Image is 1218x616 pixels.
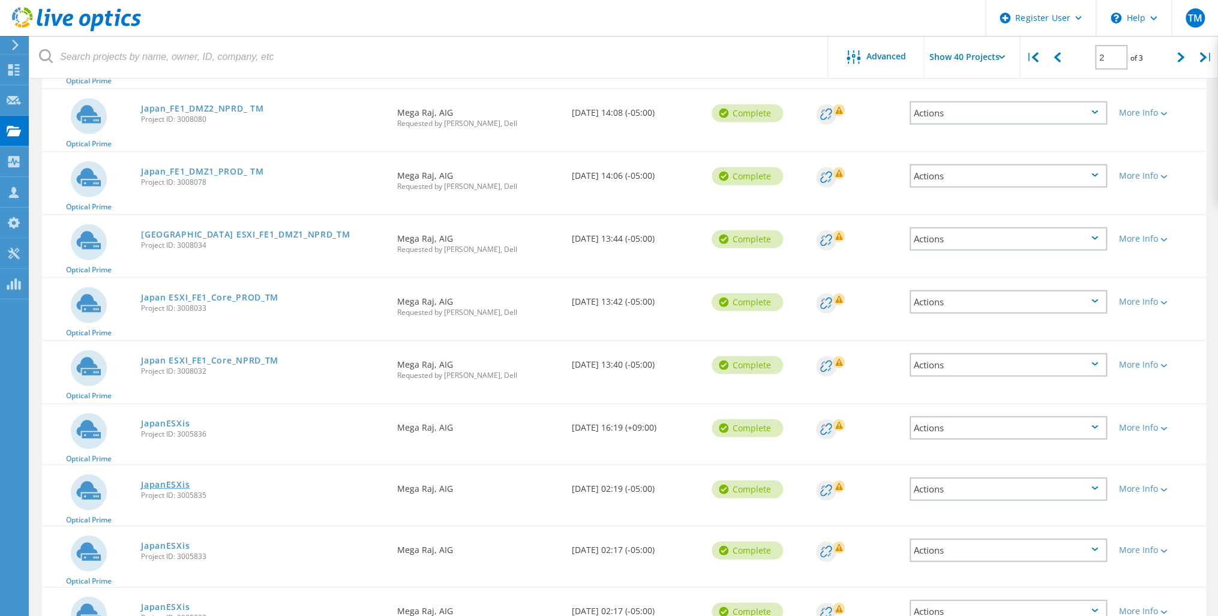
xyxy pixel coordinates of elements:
[141,179,385,186] span: Project ID: 3008078
[1119,546,1200,554] div: More Info
[391,465,566,505] div: Mega Raj, AIG
[141,167,263,176] a: Japan_FE1_DMZ1_PROD_ TM
[141,542,190,550] a: JapanESXis
[66,455,112,462] span: Optical Prime
[566,152,706,192] div: [DATE] 14:06 (-05:00)
[391,341,566,391] div: Mega Raj, AIG
[66,266,112,274] span: Optical Prime
[1119,298,1200,306] div: More Info
[397,309,560,316] span: Requested by [PERSON_NAME], Dell
[1187,13,1202,23] span: TM
[391,215,566,265] div: Mega Raj, AIG
[141,603,190,611] a: JapanESXis
[1119,235,1200,243] div: More Info
[566,465,706,505] div: [DATE] 02:19 (-05:00)
[66,329,112,336] span: Optical Prime
[1119,109,1200,117] div: More Info
[391,89,566,139] div: Mega Raj, AIG
[910,227,1107,251] div: Actions
[712,167,783,185] div: Complete
[866,52,906,61] span: Advanced
[66,203,112,211] span: Optical Prime
[910,164,1107,188] div: Actions
[141,356,278,365] a: Japan ESXI_FE1_Core_NPRD_TM
[141,230,350,239] a: [GEOGRAPHIC_DATA] ESXI_FE1_DMZ1_NPRD_TM
[141,368,385,375] span: Project ID: 3008032
[141,553,385,560] span: Project ID: 3005833
[566,278,706,318] div: [DATE] 13:42 (-05:00)
[141,492,385,499] span: Project ID: 3005835
[1020,36,1045,79] div: |
[30,36,829,78] input: Search projects by name, owner, ID, company, etc
[391,404,566,444] div: Mega Raj, AIG
[141,305,385,312] span: Project ID: 3008033
[66,516,112,524] span: Optical Prime
[66,392,112,399] span: Optical Prime
[397,183,560,190] span: Requested by [PERSON_NAME], Dell
[566,341,706,381] div: [DATE] 13:40 (-05:00)
[712,542,783,560] div: Complete
[1111,13,1121,23] svg: \n
[1119,360,1200,369] div: More Info
[712,480,783,498] div: Complete
[141,480,190,489] a: JapanESXis
[712,419,783,437] div: Complete
[910,101,1107,125] div: Actions
[1119,607,1200,615] div: More Info
[141,419,190,428] a: JapanESXis
[66,77,112,85] span: Optical Prime
[1193,36,1218,79] div: |
[910,290,1107,314] div: Actions
[397,120,560,127] span: Requested by [PERSON_NAME], Dell
[141,431,385,438] span: Project ID: 3005836
[397,372,560,379] span: Requested by [PERSON_NAME], Dell
[566,89,706,129] div: [DATE] 14:08 (-05:00)
[141,104,263,113] a: Japan_FE1_DMZ2_NPRD_ TM
[910,353,1107,377] div: Actions
[1119,423,1200,432] div: More Info
[12,25,141,34] a: Live Optics Dashboard
[66,140,112,148] span: Optical Prime
[397,246,560,253] span: Requested by [PERSON_NAME], Dell
[391,278,566,328] div: Mega Raj, AIG
[1119,172,1200,180] div: More Info
[910,477,1107,501] div: Actions
[1130,53,1143,63] span: of 3
[141,116,385,123] span: Project ID: 3008080
[391,527,566,566] div: Mega Raj, AIG
[910,416,1107,440] div: Actions
[1119,485,1200,493] div: More Info
[910,539,1107,562] div: Actions
[66,578,112,585] span: Optical Prime
[141,293,278,302] a: Japan ESXI_FE1_Core_PROD_TM
[566,215,706,255] div: [DATE] 13:44 (-05:00)
[712,230,783,248] div: Complete
[712,293,783,311] div: Complete
[566,527,706,566] div: [DATE] 02:17 (-05:00)
[712,356,783,374] div: Complete
[566,404,706,444] div: [DATE] 16:19 (+09:00)
[141,242,385,249] span: Project ID: 3008034
[391,152,566,202] div: Mega Raj, AIG
[712,104,783,122] div: Complete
